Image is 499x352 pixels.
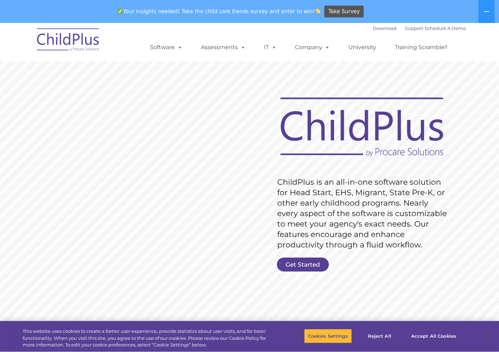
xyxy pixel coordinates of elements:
[257,40,283,54] a: IT
[115,5,324,18] span: Your insights needed! Take the child care trends survey and enter to win!
[143,40,189,54] a: Software
[33,23,103,58] img: ChildPlus by Procare Solutions
[405,25,423,31] a: Support
[315,8,320,14] img: 👏
[328,6,360,18] span: Take Survey
[288,40,337,54] a: Company
[373,25,466,31] font: |
[388,40,454,54] a: Training Scramble!!
[358,329,401,343] button: Reject All
[23,328,274,349] div: This website uses cookies to create a better user experience, provide statistics about user visit...
[194,40,252,54] a: Assessments
[425,25,466,31] a: Schedule A Demo
[480,328,496,344] button: Close
[324,6,364,18] a: Take Survey
[373,25,396,31] a: Download
[118,8,123,14] img: ✅
[277,177,450,250] rs-layer: ChildPlus is an all-in-one software solution for Head Start, EHS, Migrant, State Pre-K, or other ...
[277,258,329,271] a: Get Started
[407,329,460,343] button: Accept All Cookies
[341,40,383,54] a: University
[304,329,352,343] button: Cookies Settings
